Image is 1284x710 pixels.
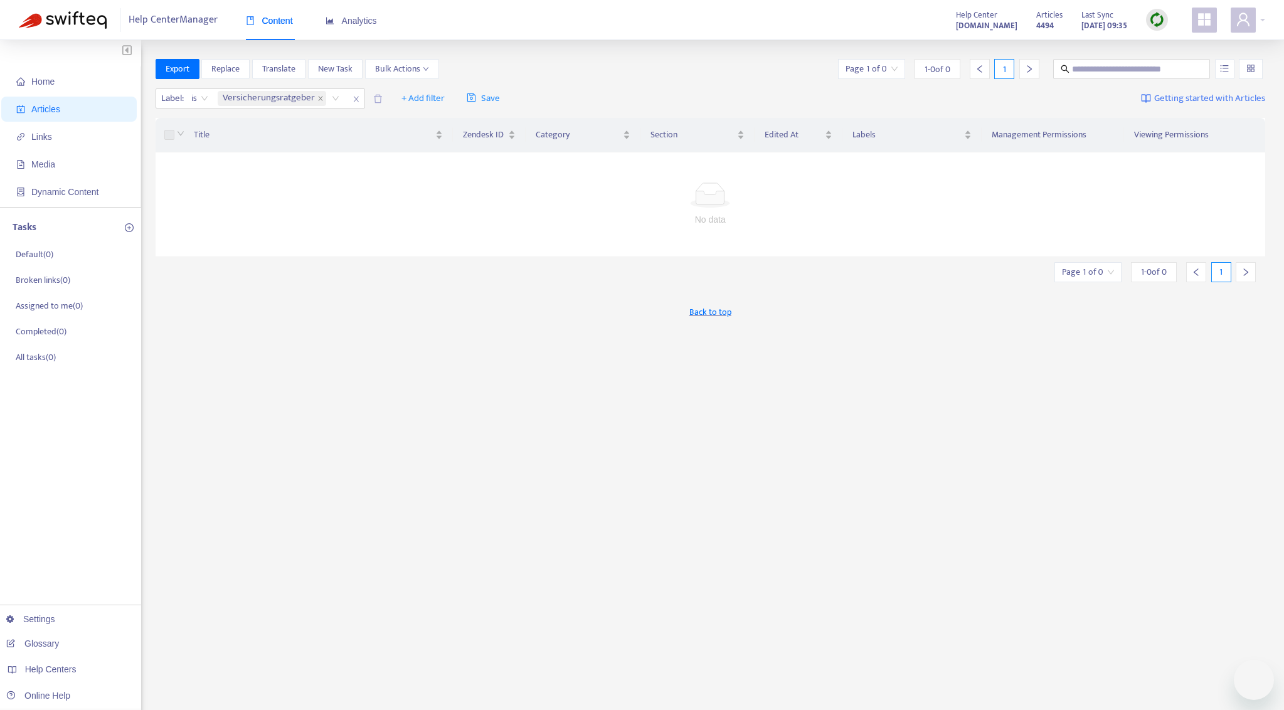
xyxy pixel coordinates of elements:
[16,188,25,196] span: container
[1215,59,1234,79] button: unordered-list
[689,305,731,319] span: Back to top
[755,118,842,152] th: Edited At
[31,77,55,87] span: Home
[16,351,56,364] p: All tasks ( 0 )
[31,159,55,169] span: Media
[1211,262,1231,282] div: 1
[31,187,98,197] span: Dynamic Content
[348,92,364,107] span: close
[201,59,250,79] button: Replace
[765,128,822,142] span: Edited At
[19,11,107,29] img: Swifteq
[956,8,997,22] span: Help Center
[317,95,324,102] span: close
[1141,88,1265,109] a: Getting started with Articles
[184,118,453,152] th: Title
[318,62,353,76] span: New Task
[1025,65,1034,73] span: right
[262,62,295,76] span: Translate
[246,16,293,26] span: Content
[1197,12,1212,27] span: appstore
[218,91,326,106] span: Versicherungsratgeber
[177,130,184,137] span: down
[125,223,134,232] span: plus-circle
[1220,64,1229,73] span: unordered-list
[457,88,509,109] button: saveSave
[373,94,383,103] span: delete
[401,91,445,106] span: + Add filter
[31,132,52,142] span: Links
[1081,19,1127,33] strong: [DATE] 09:35
[852,128,962,142] span: Labels
[640,118,755,152] th: Section
[1036,19,1054,33] strong: 4494
[1036,8,1063,22] span: Articles
[308,59,363,79] button: New Task
[842,118,982,152] th: Labels
[16,77,25,86] span: home
[16,273,70,287] p: Broken links ( 0 )
[16,105,25,114] span: account-book
[1081,8,1113,22] span: Last Sync
[453,118,526,152] th: Zendesk ID
[365,59,439,79] button: Bulk Actionsdown
[6,691,70,701] a: Online Help
[16,325,66,338] p: Completed ( 0 )
[156,89,186,108] span: Label :
[1236,12,1251,27] span: user
[171,213,1251,226] div: No data
[1141,93,1151,103] img: image-link
[956,19,1017,33] strong: [DOMAIN_NAME]
[13,220,36,235] p: Tasks
[16,132,25,141] span: link
[994,59,1014,79] div: 1
[211,62,240,76] span: Replace
[467,93,476,102] span: save
[194,128,433,142] span: Title
[31,104,60,114] span: Articles
[129,8,218,32] span: Help Center Manager
[326,16,334,25] span: area-chart
[526,118,641,152] th: Category
[1154,92,1265,106] span: Getting started with Articles
[467,91,500,106] span: Save
[1124,118,1265,152] th: Viewing Permissions
[375,62,429,76] span: Bulk Actions
[1061,65,1069,73] span: search
[1192,268,1201,277] span: left
[223,91,315,106] span: Versicherungsratgeber
[16,248,53,261] p: Default ( 0 )
[1141,265,1167,278] span: 1 - 0 of 0
[975,65,984,73] span: left
[463,128,506,142] span: Zendesk ID
[6,614,55,624] a: Settings
[25,664,77,674] span: Help Centers
[925,63,950,76] span: 1 - 0 of 0
[252,59,305,79] button: Translate
[392,88,454,109] button: + Add filter
[982,118,1124,152] th: Management Permissions
[166,62,189,76] span: Export
[423,66,429,72] span: down
[1149,12,1165,28] img: sync.dc5367851b00ba804db3.png
[16,299,83,312] p: Assigned to me ( 0 )
[6,638,59,649] a: Glossary
[650,128,735,142] span: Section
[1241,268,1250,277] span: right
[536,128,621,142] span: Category
[191,89,208,108] span: is
[156,59,199,79] button: Export
[246,16,255,25] span: book
[1234,660,1274,700] iframe: Schaltfläche zum Öffnen des Messaging-Fensters
[326,16,377,26] span: Analytics
[16,160,25,169] span: file-image
[956,18,1017,33] a: [DOMAIN_NAME]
